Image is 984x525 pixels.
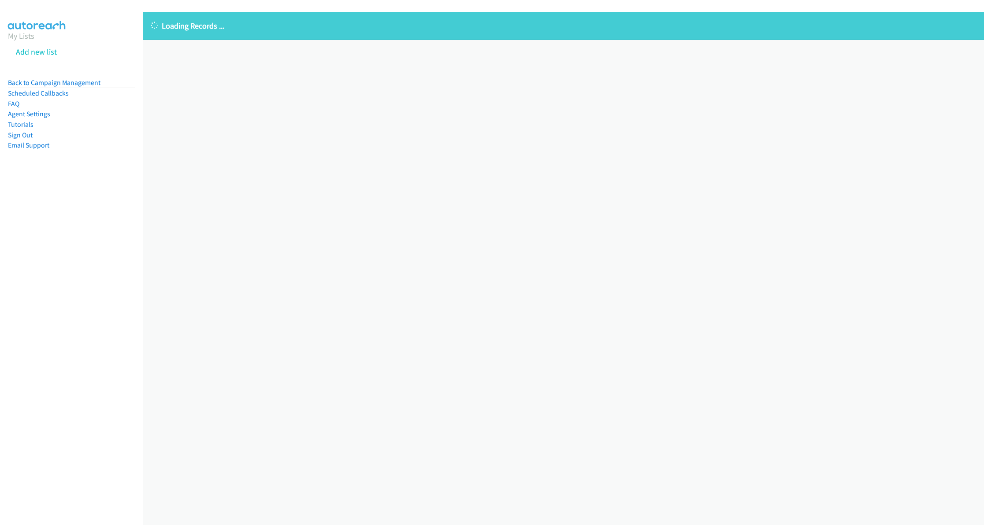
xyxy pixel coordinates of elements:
a: Tutorials [8,120,33,129]
a: My Lists [8,31,34,41]
a: Add new list [16,47,57,57]
p: Loading Records ... [151,20,976,32]
a: Scheduled Callbacks [8,89,69,97]
a: Agent Settings [8,110,50,118]
a: Email Support [8,141,49,149]
a: Sign Out [8,131,33,139]
a: FAQ [8,100,19,108]
a: Back to Campaign Management [8,78,100,87]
